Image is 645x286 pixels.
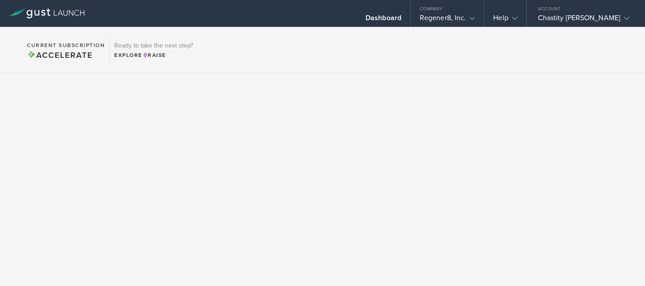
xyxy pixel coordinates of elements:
div: Ready to take the next step?ExploreRaise [109,36,198,64]
span: Accelerate [27,50,92,60]
iframe: Chat Widget [600,243,645,286]
h3: Ready to take the next step? [114,43,193,49]
div: Regener8, Inc. [420,13,475,27]
div: Dashboard [365,13,401,27]
h2: Current Subscription [27,43,105,48]
div: Explore [114,51,193,59]
span: Raise [142,52,166,58]
div: Chastity [PERSON_NAME] [538,13,629,27]
div: Help [493,13,517,27]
